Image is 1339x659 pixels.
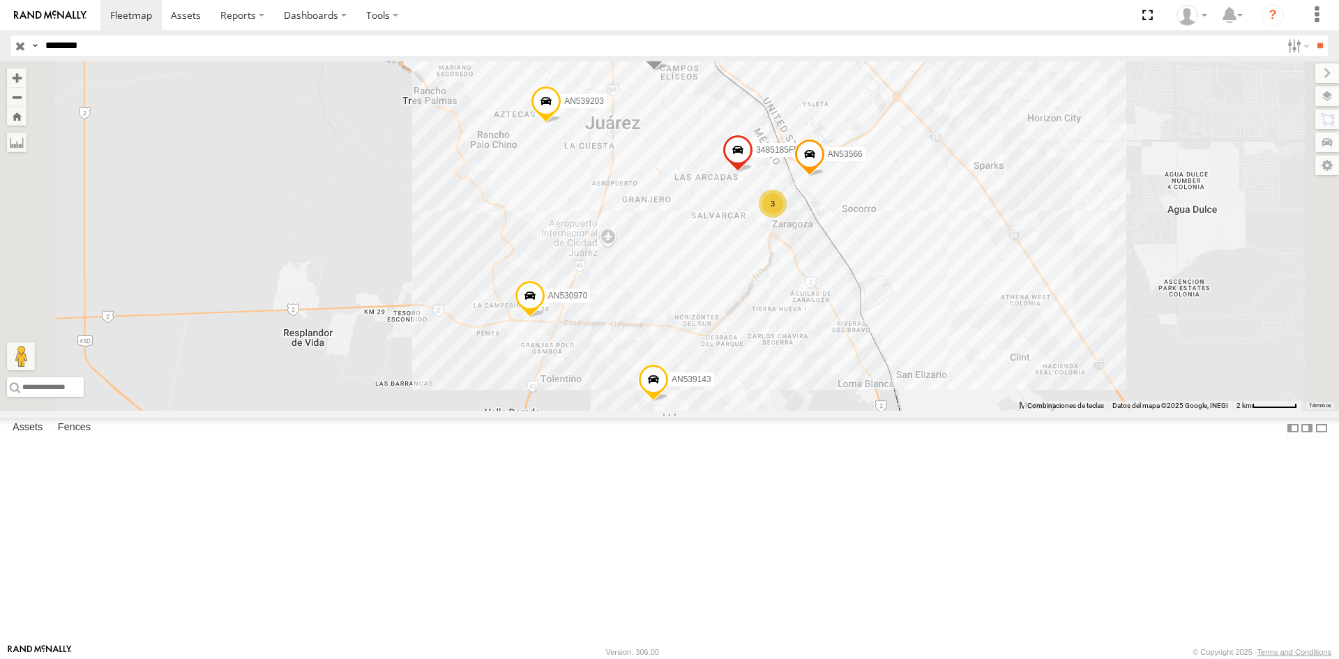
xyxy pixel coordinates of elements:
[6,418,50,438] label: Assets
[1236,402,1252,409] span: 2 km
[8,645,72,659] a: Visit our Website
[1193,648,1331,656] div: © Copyright 2025 -
[1257,648,1331,656] a: Terms and Conditions
[1232,401,1301,411] button: Escala del mapa: 2 km por 61 píxeles
[7,107,27,126] button: Zoom Home
[759,190,787,218] div: 3
[1282,36,1312,56] label: Search Filter Options
[1315,156,1339,175] label: Map Settings
[1027,401,1104,411] button: Combinaciones de teclas
[7,132,27,152] label: Measure
[29,36,40,56] label: Search Query
[606,648,659,656] div: Version: 306.00
[7,68,27,87] button: Zoom in
[7,342,35,370] button: Arrastra al hombrecito al mapa para abrir Street View
[1309,403,1331,409] a: Términos
[672,374,711,384] span: AN539143
[756,145,814,155] span: 3485185F5FB4
[828,149,863,159] span: AN53566
[51,418,98,438] label: Fences
[1172,5,1212,26] div: Irving Rodriguez
[14,10,86,20] img: rand-logo.svg
[1286,418,1300,438] label: Dock Summary Table to the Left
[1112,402,1228,409] span: Datos del mapa ©2025 Google, INEGI
[548,291,588,301] span: AN530970
[1300,418,1314,438] label: Dock Summary Table to the Right
[7,87,27,107] button: Zoom out
[1262,4,1284,26] i: ?
[1315,418,1329,438] label: Hide Summary Table
[564,96,604,105] span: AN539203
